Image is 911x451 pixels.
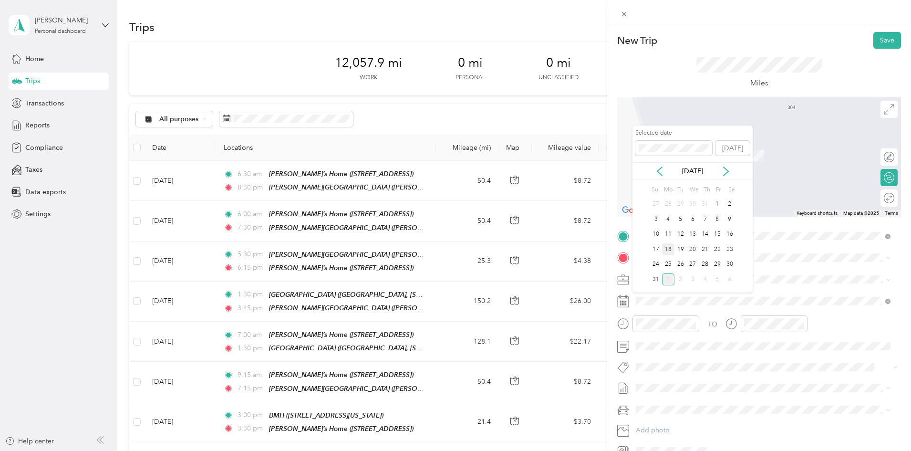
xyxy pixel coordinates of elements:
[708,319,717,329] div: TO
[662,273,674,285] div: 1
[699,229,711,241] div: 14
[699,273,711,285] div: 4
[662,259,674,271] div: 25
[797,210,838,217] button: Keyboard shortcuts
[699,213,711,225] div: 7
[686,199,699,210] div: 30
[662,229,674,241] div: 11
[727,183,736,197] div: Sa
[650,259,662,271] div: 24
[676,183,685,197] div: Tu
[673,166,713,176] p: [DATE]
[711,273,724,285] div: 5
[686,229,699,241] div: 13
[674,259,687,271] div: 26
[724,199,736,210] div: 2
[650,229,662,241] div: 10
[650,273,662,285] div: 31
[711,243,724,255] div: 22
[711,259,724,271] div: 29
[674,273,687,285] div: 2
[688,183,699,197] div: We
[632,424,901,437] button: Add photo
[711,229,724,241] div: 15
[715,141,750,156] button: [DATE]
[873,32,901,49] button: Save
[674,243,687,255] div: 19
[674,199,687,210] div: 29
[650,243,662,255] div: 17
[620,204,651,217] img: Google
[724,273,736,285] div: 6
[686,273,699,285] div: 3
[699,243,711,255] div: 21
[858,398,911,451] iframe: Everlance-gr Chat Button Frame
[650,199,662,210] div: 27
[724,213,736,225] div: 9
[686,243,699,255] div: 20
[724,259,736,271] div: 30
[620,204,651,217] a: Open this area in Google Maps (opens a new window)
[699,199,711,210] div: 31
[711,213,724,225] div: 8
[702,183,711,197] div: Th
[662,243,674,255] div: 18
[724,229,736,241] div: 16
[635,129,712,137] label: Selected date
[714,183,724,197] div: Fr
[662,199,674,210] div: 28
[674,213,687,225] div: 5
[674,229,687,241] div: 12
[711,199,724,210] div: 1
[750,77,768,89] p: Miles
[686,259,699,271] div: 27
[662,183,673,197] div: Mo
[650,213,662,225] div: 3
[686,213,699,225] div: 6
[699,259,711,271] div: 28
[617,34,657,47] p: New Trip
[843,210,879,216] span: Map data ©2025
[724,243,736,255] div: 23
[662,213,674,225] div: 4
[650,183,659,197] div: Su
